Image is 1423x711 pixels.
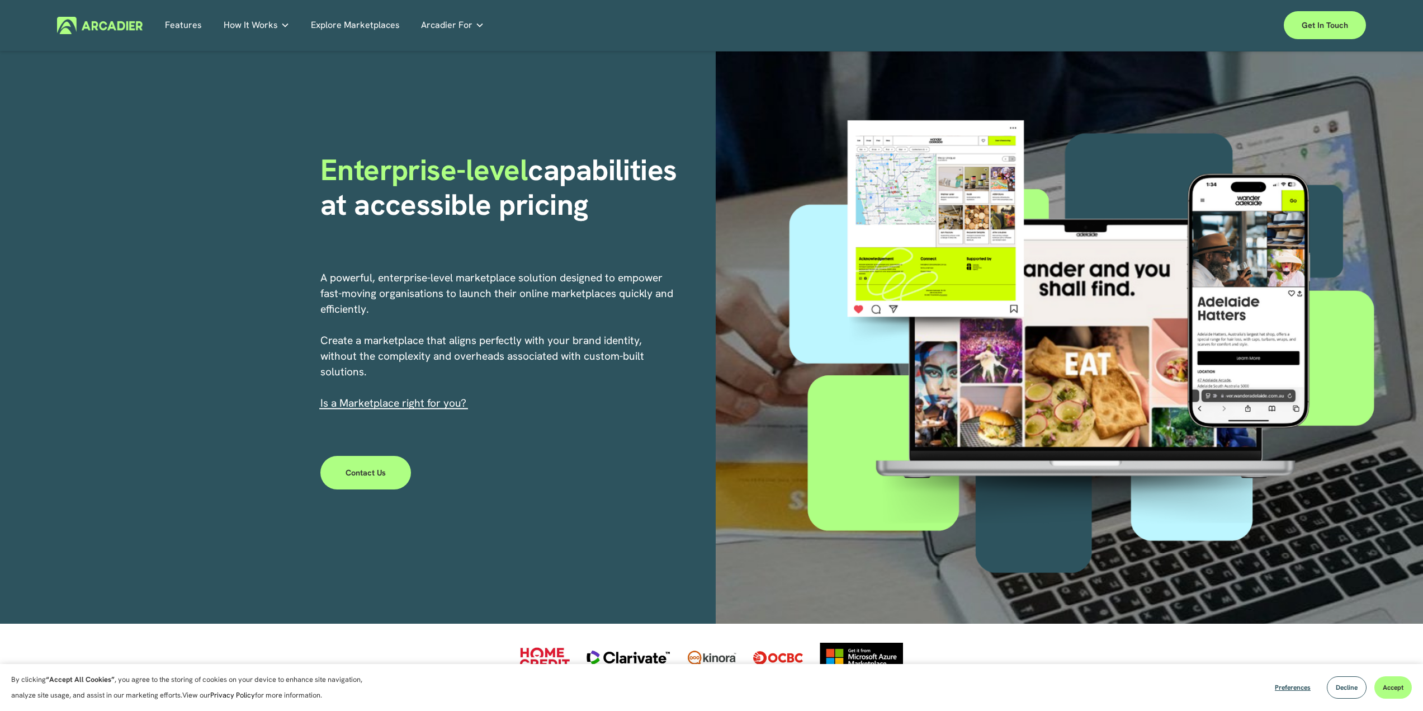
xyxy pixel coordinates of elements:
[311,17,400,34] a: Explore Marketplaces
[57,17,143,34] img: Arcadier
[421,17,472,33] span: Arcadier For
[210,690,255,700] a: Privacy Policy
[224,17,278,33] span: How It Works
[320,396,466,410] span: I
[11,672,375,703] p: By clicking , you agree to the storing of cookies on your device to enhance site navigation, anal...
[1275,683,1311,692] span: Preferences
[46,675,115,684] strong: “Accept All Cookies”
[320,150,528,189] span: Enterprise-level
[320,270,675,411] p: A powerful, enterprise-level marketplace solution designed to empower fast-moving organisations t...
[1336,683,1358,692] span: Decline
[1327,676,1367,699] button: Decline
[320,150,685,224] strong: capabilities at accessible pricing
[1383,683,1403,692] span: Accept
[1284,11,1366,39] a: Get in touch
[421,17,484,34] a: folder dropdown
[323,396,466,410] a: s a Marketplace right for you?
[165,17,202,34] a: Features
[320,456,412,489] a: Contact Us
[1266,676,1319,699] button: Preferences
[1374,676,1412,699] button: Accept
[224,17,290,34] a: folder dropdown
